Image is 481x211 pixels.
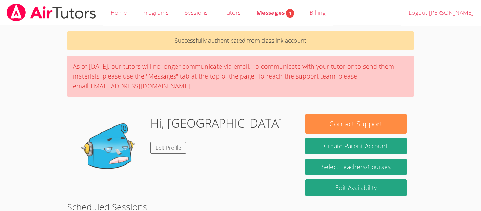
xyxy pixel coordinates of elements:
[256,8,294,17] span: Messages
[305,159,407,175] a: Select Teachers/Courses
[305,138,407,154] button: Create Parent Account
[67,56,414,97] div: As of [DATE], our tutors will no longer communicate via email. To communicate with your tutor or ...
[150,142,186,154] a: Edit Profile
[74,114,145,185] img: default.png
[6,4,97,21] img: airtutors_banner-c4298cdbf04f3fff15de1276eac7730deb9818008684d7c2e4769d2f7ddbe033.png
[305,114,407,134] button: Contact Support
[150,114,282,132] h1: Hi, [GEOGRAPHIC_DATA]
[67,31,414,50] p: Successfully authenticated from classlink account
[305,179,407,196] a: Edit Availability
[286,9,294,18] span: 1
